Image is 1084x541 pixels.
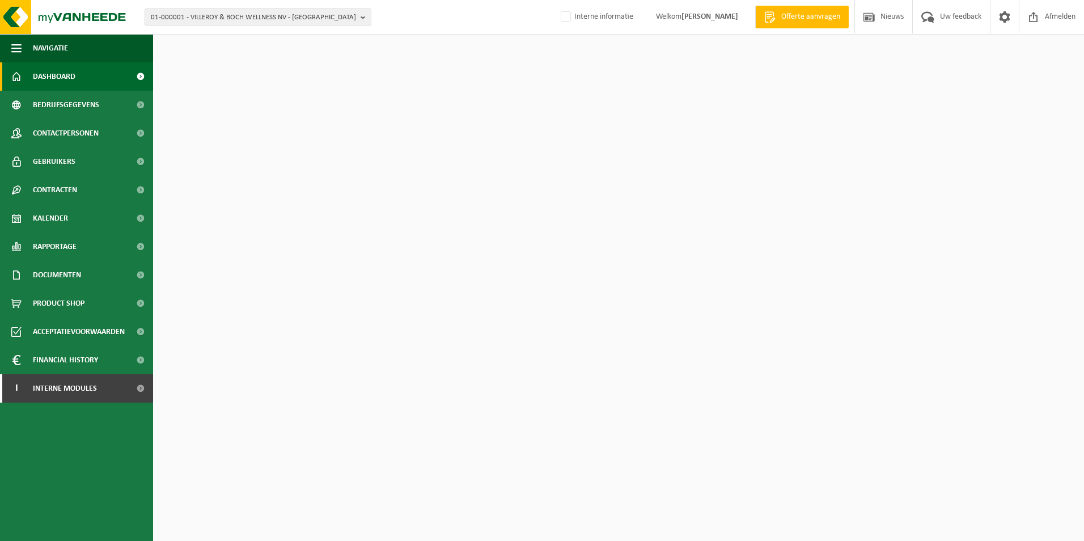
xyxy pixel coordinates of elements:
[558,9,633,26] label: Interne informatie
[151,9,356,26] span: 01-000001 - VILLEROY & BOCH WELLNESS NV - [GEOGRAPHIC_DATA]
[33,34,68,62] span: Navigatie
[33,91,99,119] span: Bedrijfsgegevens
[11,374,22,403] span: I
[33,176,77,204] span: Contracten
[33,62,75,91] span: Dashboard
[755,6,849,28] a: Offerte aanvragen
[145,9,371,26] button: 01-000001 - VILLEROY & BOCH WELLNESS NV - [GEOGRAPHIC_DATA]
[33,119,99,147] span: Contactpersonen
[33,204,68,233] span: Kalender
[33,289,84,318] span: Product Shop
[33,261,81,289] span: Documenten
[33,233,77,261] span: Rapportage
[778,11,843,23] span: Offerte aanvragen
[33,346,98,374] span: Financial History
[33,318,125,346] span: Acceptatievoorwaarden
[681,12,738,21] strong: [PERSON_NAME]
[33,374,97,403] span: Interne modules
[33,147,75,176] span: Gebruikers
